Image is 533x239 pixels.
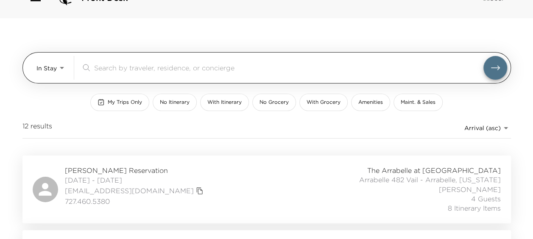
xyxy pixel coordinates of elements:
[94,63,483,72] input: Search by traveler, residence, or concierge
[65,186,194,195] a: [EMAIL_ADDRESS][DOMAIN_NAME]
[358,99,383,106] span: Amenities
[351,94,390,111] button: Amenities
[359,175,501,184] span: Arrabelle 482 Vail - Arrabelle, [US_STATE]
[401,99,435,106] span: Maint. & Sales
[260,99,289,106] span: No Grocery
[36,64,57,72] span: In Stay
[299,94,348,111] button: With Grocery
[22,156,511,223] a: [PERSON_NAME] Reservation[DATE] - [DATE][EMAIL_ADDRESS][DOMAIN_NAME]copy primary member email727....
[194,185,206,197] button: copy primary member email
[153,94,197,111] button: No Itinerary
[367,166,501,175] span: The Arrabelle at [GEOGRAPHIC_DATA]
[439,185,501,194] span: [PERSON_NAME]
[65,197,206,206] span: 727.460.5380
[448,203,501,213] span: 8 Itinerary Items
[90,94,149,111] button: My Trips Only
[207,99,242,106] span: With Itinerary
[108,99,142,106] span: My Trips Only
[65,175,206,185] span: [DATE] - [DATE]
[307,99,340,106] span: With Grocery
[252,94,296,111] button: No Grocery
[393,94,443,111] button: Maint. & Sales
[464,124,501,132] span: Arrival (asc)
[200,94,249,111] button: With Itinerary
[65,166,206,175] span: [PERSON_NAME] Reservation
[471,194,501,203] span: 4 Guests
[22,121,52,135] span: 12 results
[160,99,190,106] span: No Itinerary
